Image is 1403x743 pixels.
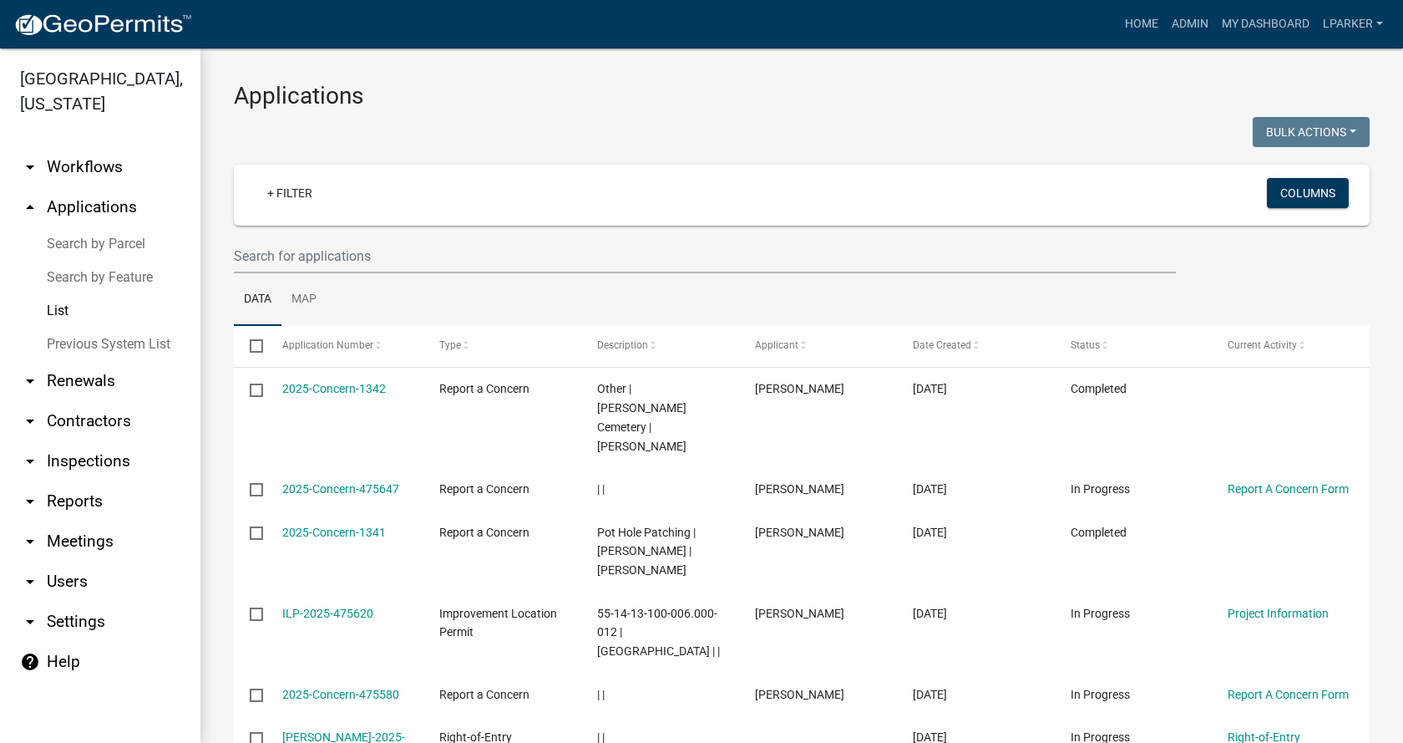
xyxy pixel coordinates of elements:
a: Admin [1165,8,1215,40]
span: Pot Hole Patching | Cook Rd | Brenda Cole [597,526,696,578]
span: Improvement Location Permit [439,607,557,639]
span: | | [597,482,605,496]
datatable-header-cell: Select [234,326,266,366]
i: arrow_drop_down [20,572,40,592]
i: arrow_drop_down [20,532,40,552]
span: Current Activity [1228,339,1297,351]
i: arrow_drop_down [20,612,40,632]
a: My Dashboard [1215,8,1316,40]
span: Completed [1071,382,1127,395]
span: Description [597,339,648,351]
a: lparker [1316,8,1390,40]
i: help [20,652,40,672]
span: Report a Concern [439,382,529,395]
span: Type [439,339,461,351]
i: arrow_drop_down [20,491,40,511]
i: arrow_drop_up [20,197,40,217]
datatable-header-cell: Date Created [897,326,1055,366]
a: Project Information [1228,607,1329,620]
span: Charlie Wilson [755,482,844,496]
span: Charlie Wilson [755,526,844,539]
span: Charlie Wilson [755,688,844,701]
a: 2025-Concern-475580 [282,688,399,701]
button: Bulk Actions [1253,117,1370,147]
button: Columns [1267,178,1349,208]
span: In Progress [1071,688,1130,701]
span: Status [1071,339,1100,351]
datatable-header-cell: Status [1054,326,1212,366]
span: Forrest R. Carpenter [755,607,844,620]
span: 09/09/2025 [913,382,947,395]
datatable-header-cell: Type [423,326,581,366]
span: Report a Concern [439,688,529,701]
i: arrow_drop_down [20,451,40,471]
a: Data [234,273,281,327]
i: arrow_drop_down [20,371,40,391]
a: 2025-Concern-475647 [282,482,399,496]
a: Home [1118,8,1165,40]
span: In Progress [1071,482,1130,496]
span: Report a Concern [439,526,529,539]
a: 2025-Concern-1342 [282,382,386,395]
span: 09/09/2025 [913,526,947,539]
span: 09/09/2025 [913,482,947,496]
a: Map [281,273,327,327]
span: 09/09/2025 [913,607,947,620]
input: Search for applications [234,239,1176,273]
span: In Progress [1071,607,1130,620]
span: Zachary VanBibber [755,382,844,395]
span: Report a Concern [439,482,529,496]
i: arrow_drop_down [20,411,40,431]
a: ILP-2025-475620 [282,607,373,620]
span: Other | Brian Cemetery | Bill Abaraham [597,382,686,452]
datatable-header-cell: Description [581,326,739,366]
h3: Applications [234,82,1370,110]
datatable-header-cell: Applicant [739,326,897,366]
datatable-header-cell: Current Activity [1212,326,1370,366]
datatable-header-cell: Application Number [266,326,423,366]
a: Report A Concern Form [1228,482,1349,496]
span: 09/09/2025 [913,688,947,701]
span: Completed [1071,526,1127,539]
span: Date Created [913,339,971,351]
span: | | [597,688,605,701]
i: arrow_drop_down [20,157,40,177]
a: Report A Concern Form [1228,688,1349,701]
span: 55-14-13-100-006.000-012 | S MORGANTOWN RD | | [597,607,720,659]
a: 2025-Concern-1341 [282,526,386,539]
a: + Filter [254,178,326,208]
span: Application Number [282,339,373,351]
span: Applicant [755,339,798,351]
